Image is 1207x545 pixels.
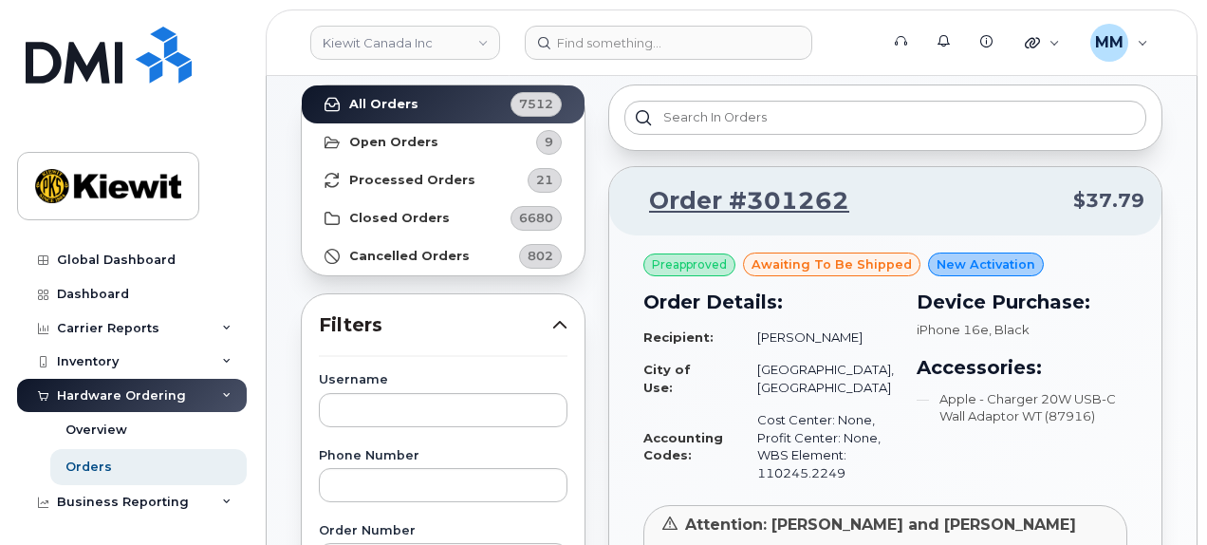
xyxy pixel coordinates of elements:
[752,255,912,273] span: awaiting to be shipped
[519,209,553,227] span: 6680
[643,288,894,316] h3: Order Details:
[740,321,894,354] td: [PERSON_NAME]
[349,211,450,226] strong: Closed Orders
[643,362,691,395] strong: City of Use:
[319,374,567,386] label: Username
[319,450,567,462] label: Phone Number
[1124,462,1193,531] iframe: Messenger Launcher
[349,135,438,150] strong: Open Orders
[528,247,553,265] span: 802
[989,322,1030,337] span: , Black
[643,430,723,463] strong: Accounting Codes:
[349,249,470,264] strong: Cancelled Orders
[917,353,1127,382] h3: Accessories:
[740,353,894,404] td: [GEOGRAPHIC_DATA], [GEOGRAPHIC_DATA]
[302,237,585,275] a: Cancelled Orders802
[624,101,1146,135] input: Search in orders
[310,26,500,60] a: Kiewit Canada Inc
[1077,24,1161,62] div: Michael Manahan
[302,123,585,161] a: Open Orders9
[319,311,552,339] span: Filters
[626,184,849,218] a: Order #301262
[1012,24,1073,62] div: Quicklinks
[349,173,475,188] strong: Processed Orders
[302,85,585,123] a: All Orders7512
[917,390,1127,425] li: Apple - Charger 20W USB-C Wall Adaptor WT (87916)
[302,161,585,199] a: Processed Orders21
[643,329,714,345] strong: Recipient:
[349,97,418,112] strong: All Orders
[545,133,553,151] span: 9
[519,95,553,113] span: 7512
[937,255,1035,273] span: New Activation
[1095,31,1123,54] span: MM
[917,288,1127,316] h3: Device Purchase:
[302,199,585,237] a: Closed Orders6680
[1073,187,1144,215] span: $37.79
[652,256,727,273] span: Preapproved
[319,525,567,537] label: Order Number
[917,322,989,337] span: iPhone 16e
[740,404,894,489] td: Cost Center: None, Profit Center: None, WBS Element: 110245.2249
[685,516,1076,534] span: Attention: [PERSON_NAME] and [PERSON_NAME]
[525,26,812,60] input: Find something...
[536,171,553,189] span: 21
